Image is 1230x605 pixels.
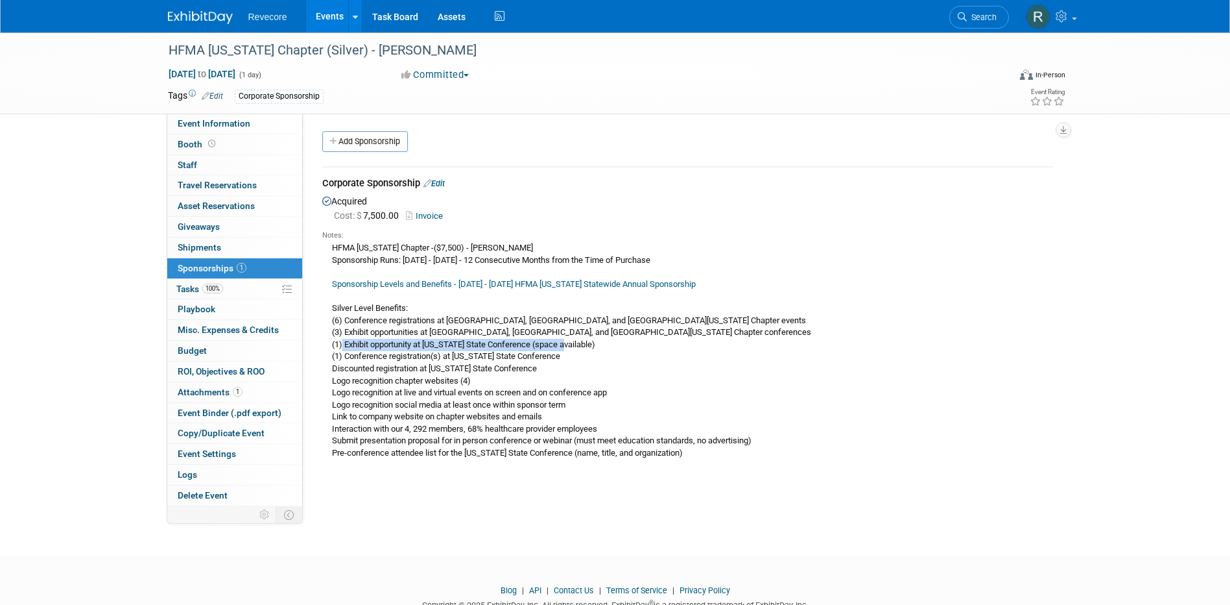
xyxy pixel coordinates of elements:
[254,506,276,523] td: Personalize Event Tab Strip
[1020,69,1033,80] img: Format-Inperson.png
[322,193,1053,463] div: Acquired
[167,299,302,319] a: Playbook
[519,586,527,595] span: |
[1030,89,1065,95] div: Event Rating
[543,586,552,595] span: |
[334,210,363,221] span: Cost: $
[529,586,541,595] a: API
[322,131,408,152] a: Add Sponsorship
[322,177,1053,193] div: Corporate Sponsorship
[178,469,197,480] span: Logs
[178,490,228,500] span: Delete Event
[167,134,302,154] a: Booth
[176,284,223,294] span: Tasks
[178,201,255,211] span: Asset Reservations
[334,210,404,221] span: 7,500.00
[178,180,257,190] span: Travel Reservations
[406,211,448,221] a: Invoice
[167,362,302,382] a: ROI, Objectives & ROO
[178,242,221,253] span: Shipments
[680,586,730,595] a: Privacy Policy
[669,586,678,595] span: |
[501,586,517,595] a: Blog
[967,12,997,22] span: Search
[276,506,302,523] td: Toggle Event Tabs
[332,279,696,289] a: Sponsorship Levels and Benefits - [DATE] - [DATE] HFMA [US_STATE] Statewide Annual Sponsorship
[167,382,302,402] a: Attachments1
[168,89,223,104] td: Tags
[178,221,220,232] span: Giveaways
[167,423,302,443] a: Copy/Duplicate Event
[167,444,302,464] a: Event Settings
[178,263,246,273] span: Sponsorships
[1026,5,1050,29] img: Rachael Sires
[178,345,207,356] span: Budget
[178,139,218,149] span: Booth
[235,90,324,103] div: Corporate Sponsorship
[322,241,1053,460] div: HFMA [US_STATE] Chapter -($7,500) - [PERSON_NAME] Sponsorship Runs: [DATE] - [DATE] - 12 Consecut...
[202,284,223,293] span: 100%
[932,68,1066,87] div: Event Format
[167,217,302,237] a: Giveaways
[167,238,302,258] a: Shipments
[949,6,1009,29] a: Search
[167,465,302,485] a: Logs
[167,175,302,195] a: Travel Reservations
[167,279,302,299] a: Tasks100%
[248,12,287,22] span: Revecore
[202,92,223,101] a: Edit
[196,69,208,79] span: to
[167,341,302,361] a: Budget
[178,304,215,314] span: Playbook
[237,263,246,273] span: 1
[178,408,281,418] span: Event Binder (.pdf export)
[167,258,302,278] a: Sponsorships1
[178,366,265,377] span: ROI, Objectives & ROO
[167,403,302,423] a: Event Binder (.pdf export)
[206,139,218,149] span: Booth not reserved yet
[167,320,302,340] a: Misc. Expenses & Credits
[178,387,242,397] span: Attachments
[167,155,302,175] a: Staff
[164,39,989,62] div: HFMA [US_STATE] Chapter (Silver) - [PERSON_NAME]
[167,196,302,216] a: Asset Reservations
[554,586,594,595] a: Contact Us
[606,586,667,595] a: Terms of Service
[168,68,236,80] span: [DATE] [DATE]
[178,118,250,129] span: Event Information
[167,114,302,134] a: Event Information
[178,449,236,459] span: Event Settings
[178,325,279,335] span: Misc. Expenses & Credits
[322,230,1053,241] div: Notes:
[238,71,261,79] span: (1 day)
[596,586,604,595] span: |
[178,428,265,438] span: Copy/Duplicate Event
[233,387,242,397] span: 1
[1035,70,1065,80] div: In-Person
[168,11,233,24] img: ExhibitDay
[423,179,445,188] a: Edit
[167,486,302,506] a: Delete Event
[178,160,197,170] span: Staff
[397,68,474,82] button: Committed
